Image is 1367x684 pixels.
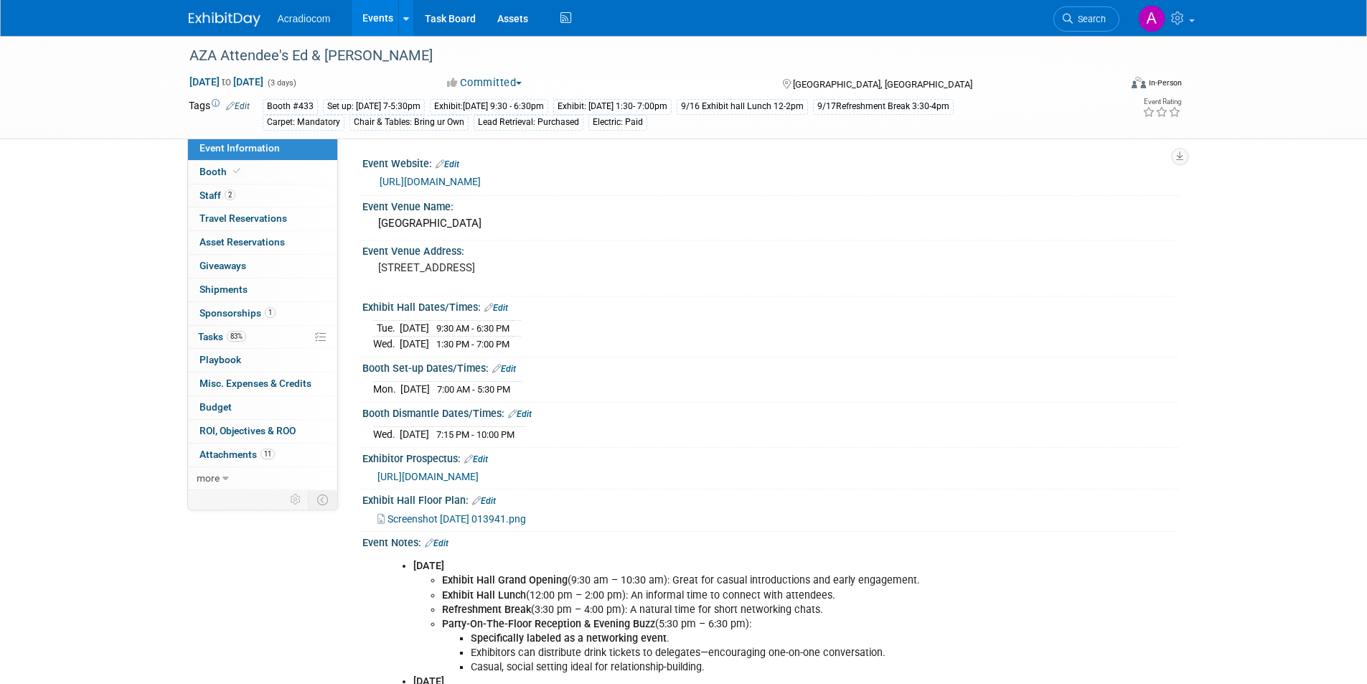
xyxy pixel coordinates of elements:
[362,489,1179,508] div: Exhibit Hall Floor Plan:
[471,646,1013,660] li: Exhibitors can distribute drink tickets to delegates—encouraging one-on-one conversation.
[1073,14,1106,24] span: Search
[377,471,479,482] a: [URL][DOMAIN_NAME]
[362,153,1179,172] div: Event Website:
[225,189,235,200] span: 2
[400,382,430,397] td: [DATE]
[349,115,469,130] div: Chair & Tables: Bring ur Own
[199,307,276,319] span: Sponsorships
[436,339,509,350] span: 1:30 PM - 7:00 PM
[188,278,337,301] a: Shipments
[442,75,527,90] button: Committed
[436,323,509,334] span: 9:30 AM - 6:30 PM
[373,337,400,352] td: Wed.
[266,78,296,88] span: (3 days)
[362,196,1179,214] div: Event Venue Name:
[362,296,1179,315] div: Exhibit Hall Dates/Times:
[1035,75,1183,96] div: Event Format
[413,560,444,572] b: [DATE]
[199,354,241,365] span: Playbook
[308,490,337,509] td: Toggle Event Tabs
[813,99,954,114] div: 9/17Refreshment Break 3:30-4pm
[184,43,1098,69] div: AZA Attendee's Ed & [PERSON_NAME]
[464,454,488,464] a: Edit
[442,618,655,630] b: Party-On-The-Floor Reception & Evening Buzz
[265,307,276,318] span: 1
[400,337,429,352] td: [DATE]
[442,603,1013,617] li: (3:30 pm – 4:00 pm): A natural time for short networking chats.
[425,538,448,548] a: Edit
[188,349,337,372] a: Playbook
[188,137,337,160] a: Event Information
[442,604,531,616] b: Refreshment Break
[198,331,246,342] span: Tasks
[188,420,337,443] a: ROI, Objectives & ROO
[199,236,285,248] span: Asset Reservations
[442,573,1013,588] li: (9:30 am – 10:30 am): Great for casual introductions and early engagement.
[362,240,1179,258] div: Event Venue Address:
[442,589,526,601] b: Exhibit Hall Lunch
[472,496,496,506] a: Edit
[380,176,481,187] a: [URL][DOMAIN_NAME]
[278,13,331,24] span: Acradiocom
[436,159,459,169] a: Edit
[442,589,1013,603] li: (12:00 pm – 2:00 pm): An informal time to connect with attendees.
[1138,5,1165,32] img: Amanda Nazarko
[188,207,337,230] a: Travel Reservations
[430,99,548,114] div: Exhibit:[DATE] 9:30 - 6:30pm
[1148,78,1182,88] div: In-Person
[442,617,1013,675] li: (5:30 pm – 6:30 pm):
[188,302,337,325] a: Sponsorships1
[188,326,337,349] a: Tasks83%
[492,364,516,374] a: Edit
[323,99,425,114] div: Set up: [DATE] 7-5:30pm
[283,490,309,509] td: Personalize Event Tab Strip
[362,448,1179,467] div: Exhibitor Prospectus:
[199,189,235,201] span: Staff
[436,429,515,440] span: 7:15 PM - 10:00 PM
[373,382,400,397] td: Mon.
[1142,98,1181,106] div: Event Rating
[188,231,337,254] a: Asset Reservations
[362,357,1179,376] div: Booth Set-up Dates/Times:
[471,632,1013,646] li: .
[199,401,232,413] span: Budget
[373,212,1168,235] div: [GEOGRAPHIC_DATA]
[471,632,667,645] b: Specifically labeled as a networking event
[1132,77,1146,88] img: Format-Inperson.png
[199,449,275,460] span: Attachments
[400,427,429,442] td: [DATE]
[199,260,246,271] span: Giveaways
[197,472,220,484] span: more
[677,99,808,114] div: 9/16 Exhibit hall Lunch 12-2pm
[377,513,526,525] a: Screenshot [DATE] 013941.png
[189,75,264,88] span: [DATE] [DATE]
[227,331,246,342] span: 83%
[188,161,337,184] a: Booth
[188,396,337,419] a: Budget
[189,98,250,131] td: Tags
[199,142,280,154] span: Event Information
[263,99,318,114] div: Booth #433
[793,79,972,90] span: [GEOGRAPHIC_DATA], [GEOGRAPHIC_DATA]
[508,409,532,419] a: Edit
[226,101,250,111] a: Edit
[188,467,337,490] a: more
[188,444,337,467] a: Attachments11
[263,115,344,130] div: Carpet: Mandatory
[373,427,400,442] td: Wed.
[588,115,647,130] div: Electric: Paid
[484,303,508,313] a: Edit
[220,76,233,88] span: to
[188,373,337,395] a: Misc. Expenses & Credits
[387,513,526,525] span: Screenshot [DATE] 013941.png
[1053,6,1119,32] a: Search
[233,167,240,175] i: Booth reservation complete
[373,321,400,337] td: Tue.
[199,166,243,177] span: Booth
[199,212,287,224] span: Travel Reservations
[400,321,429,337] td: [DATE]
[553,99,672,114] div: Exhibit: [DATE] 1:30- 7:00pm
[437,384,510,395] span: 7:00 AM - 5:30 PM
[188,184,337,207] a: Staff2
[378,261,687,274] pre: [STREET_ADDRESS]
